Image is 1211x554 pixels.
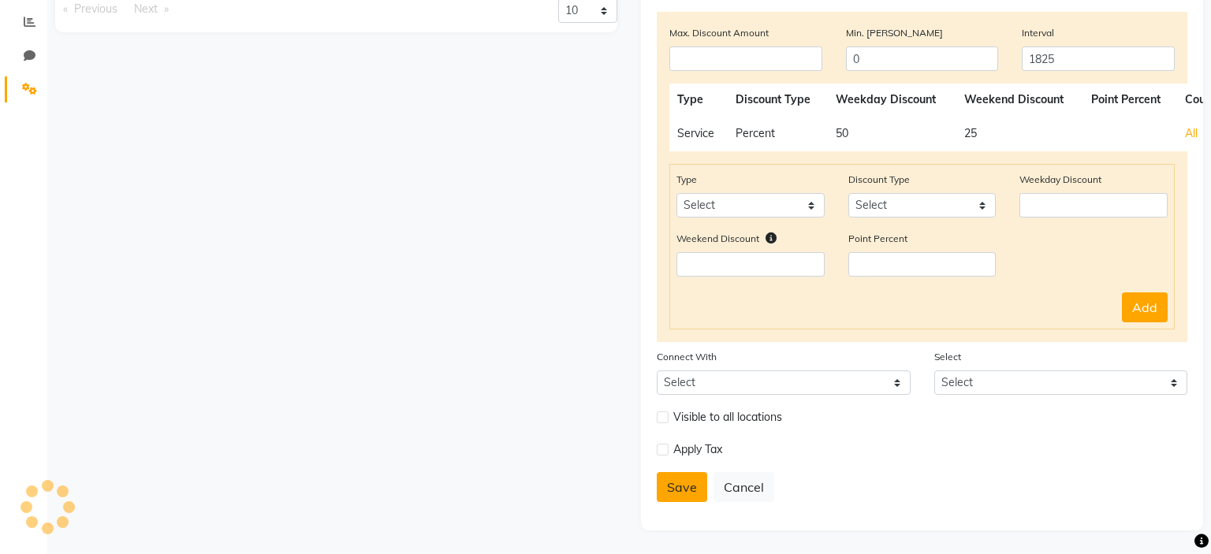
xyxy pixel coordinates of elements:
th: Point Percent [1083,84,1177,116]
th: Weekday Discount [828,84,956,116]
span: Next [134,2,158,16]
span: Previous [74,2,117,16]
button: Add [1122,292,1168,322]
td: Percent [728,116,828,151]
label: Interval [1022,26,1054,40]
td: 50 [828,116,956,151]
label: Select [934,350,961,364]
td: Service [669,116,728,151]
label: Point Percent [848,232,907,246]
label: Connect With [657,350,717,364]
label: Type [676,173,697,187]
label: Max. Discount Amount [669,26,769,40]
button: Save [657,472,707,502]
label: Weekend Discount [676,232,759,246]
th: Type [669,84,728,116]
label: Min. [PERSON_NAME] [846,26,943,40]
th: Discount Type [728,84,828,116]
th: Weekend Discount [956,84,1083,116]
span: Apply Tax [673,441,722,458]
label: Discount Type [848,173,910,187]
td: 25 [956,116,1083,151]
button: Cancel [714,472,774,502]
label: Weekday Discount [1019,173,1101,187]
span: Visible to all locations [673,409,782,426]
span: All [1185,126,1198,140]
